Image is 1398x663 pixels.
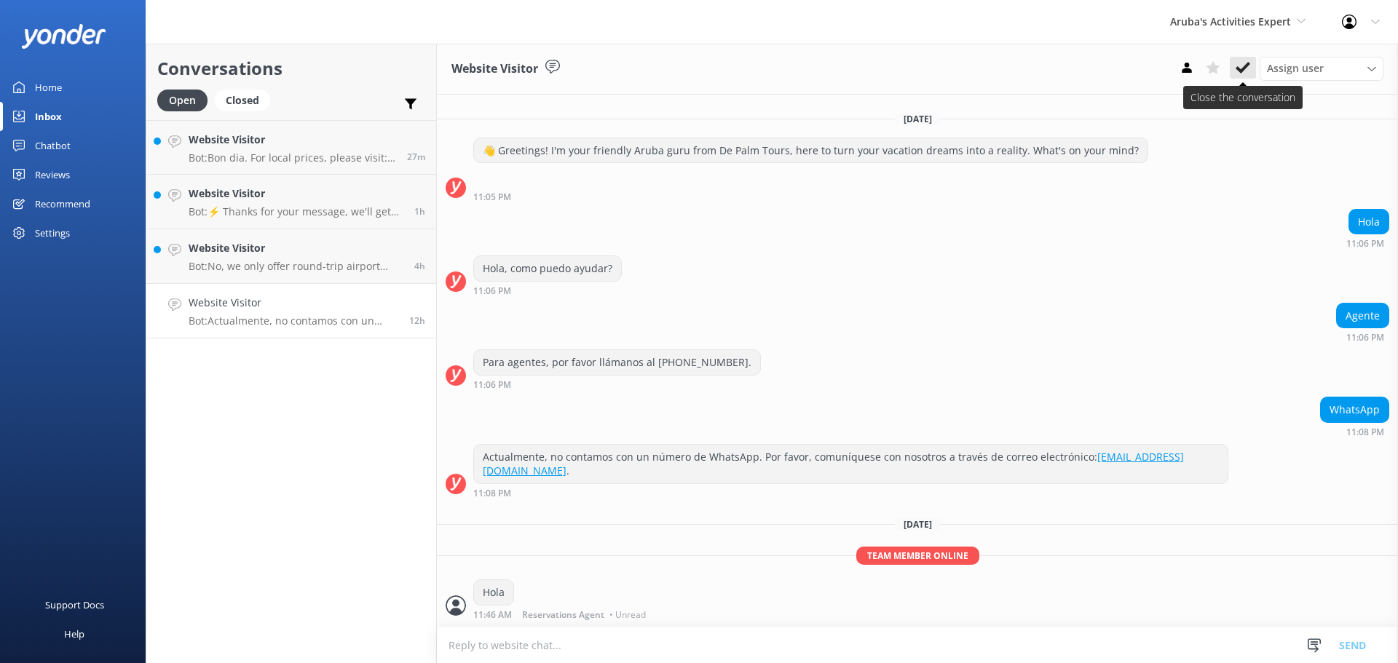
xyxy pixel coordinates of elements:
[474,350,760,375] div: Para agentes, por favor llámanos al [PHONE_NUMBER].
[473,193,511,202] strong: 11:05 PM
[1321,397,1389,422] div: WhatsApp
[215,92,277,108] a: Closed
[1346,333,1384,342] strong: 11:06 PM
[1346,428,1384,437] strong: 11:08 PM
[473,379,761,389] div: 11:06pm 19-Aug-2025 (UTC -04:00) America/Caracas
[35,73,62,102] div: Home
[157,92,215,108] a: Open
[146,175,436,229] a: Website VisitorBot:⚡ Thanks for your message, we'll get back to you as soon as we can.1h
[1346,239,1384,248] strong: 11:06 PM
[473,609,649,619] div: 11:46am 20-Aug-2025 (UTC -04:00) America/Caracas
[146,284,436,338] a: Website VisitorBot:Actualmente, no contamos con un número de WhatsApp. Por favor, comuníquese con...
[1337,303,1389,328] div: Agente
[189,151,396,164] p: Bot: Bon dia. For local prices, please visit: [URL][DOMAIN_NAME].
[473,285,622,295] div: 11:06pm 19-Aug-2025 (UTC -04:00) America/Caracas
[215,90,270,111] div: Closed
[1346,238,1389,248] div: 11:06pm 19-Aug-2025 (UTC -04:00) America/Caracas
[474,580,513,605] div: Hola
[474,138,1148,163] div: 👋 Greetings! I'm your friendly Aruba guru from De Palm Tours, here to turn your vacation dreams i...
[473,191,1148,202] div: 11:05pm 19-Aug-2025 (UTC -04:00) America/Caracas
[1320,426,1389,437] div: 11:08pm 19-Aug-2025 (UTC -04:00) America/Caracas
[474,445,1228,483] div: Actualmente, no contamos con un número de WhatsApp. Por favor, comuníquese con nosotros a través ...
[35,131,71,160] div: Chatbot
[189,295,398,311] h4: Website Visitor
[451,60,538,79] h3: Website Visitor
[64,619,84,648] div: Help
[483,450,1184,478] a: [EMAIL_ADDRESS][DOMAIN_NAME]
[1349,210,1389,234] div: Hola
[474,256,621,281] div: Hola, como puedo ayudar?
[473,489,511,498] strong: 11:08 PM
[414,205,425,218] span: 09:48am 20-Aug-2025 (UTC -04:00) America/Caracas
[146,229,436,284] a: Website VisitorBot:No, we only offer round-trip airport transfers. The only service that provides...
[189,240,403,256] h4: Website Visitor
[473,488,1228,498] div: 11:08pm 19-Aug-2025 (UTC -04:00) America/Caracas
[1170,15,1291,28] span: Aruba's Activities Expert
[895,113,941,125] span: [DATE]
[473,381,511,389] strong: 11:06 PM
[157,55,425,82] h2: Conversations
[473,611,512,619] strong: 11:46 AM
[414,260,425,272] span: 07:09am 20-Aug-2025 (UTC -04:00) America/Caracas
[189,260,403,273] p: Bot: No, we only offer round-trip airport transfers. The only service that provides one-way trans...
[35,218,70,247] div: Settings
[189,132,396,148] h4: Website Visitor
[1260,57,1383,80] div: Assign User
[157,90,208,111] div: Open
[146,120,436,175] a: Website VisitorBot:Bon dia. For local prices, please visit: [URL][DOMAIN_NAME].27m
[856,547,979,565] span: Team member online
[189,205,403,218] p: Bot: ⚡ Thanks for your message, we'll get back to you as soon as we can.
[522,611,604,619] span: Reservations Agent
[45,590,104,619] div: Support Docs
[609,611,646,619] span: • Unread
[22,24,106,48] img: yonder-white-logo.png
[35,160,70,189] div: Reviews
[189,186,403,202] h4: Website Visitor
[407,151,425,163] span: 11:18am 20-Aug-2025 (UTC -04:00) America/Caracas
[409,314,425,327] span: 11:08pm 19-Aug-2025 (UTC -04:00) America/Caracas
[189,314,398,327] p: Bot: Actualmente, no contamos con un número de WhatsApp. Por favor, comuníquese con nosotros a tr...
[895,518,941,531] span: [DATE]
[473,287,511,295] strong: 11:06 PM
[1336,332,1389,342] div: 11:06pm 19-Aug-2025 (UTC -04:00) America/Caracas
[35,102,62,131] div: Inbox
[1267,60,1324,76] span: Assign user
[35,189,90,218] div: Recommend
